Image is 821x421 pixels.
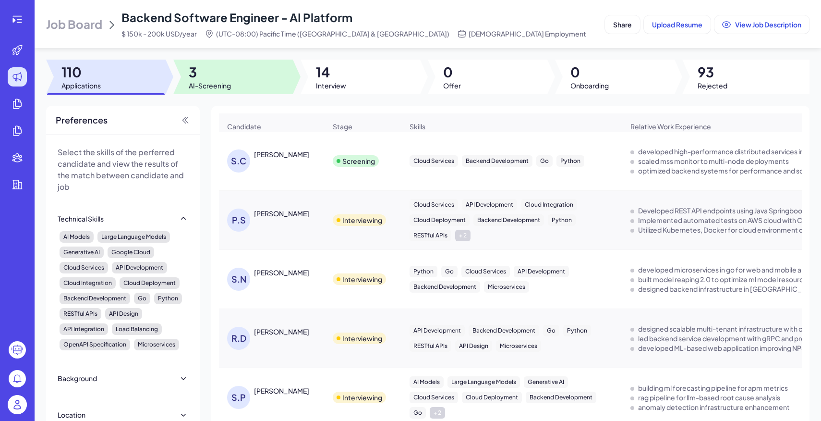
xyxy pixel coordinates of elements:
[58,147,188,193] p: Select the skills of the perferred candidate and view the results of the match between candidate ...
[536,155,553,167] div: Go
[410,281,480,293] div: Backend Development
[342,334,382,343] div: Interviewing
[638,383,788,393] div: building ml forecasting pipeline for apm metrics
[8,395,27,414] img: user_logo.png
[410,122,425,131] span: Skills
[227,149,250,173] div: S.C
[698,63,727,81] span: 93
[447,376,520,388] div: Large Language Models
[60,308,101,320] div: RESTful APIs
[189,81,231,90] span: AI-Screening
[410,392,458,403] div: Cloud Services
[342,274,382,284] div: Interviewing
[524,376,568,388] div: Generative AI
[154,293,182,304] div: Python
[441,266,458,277] div: Go
[97,231,170,243] div: Large Language Models
[254,268,309,277] div: Sri Nikitha Kalidindi
[462,392,522,403] div: Cloud Deployment
[227,386,250,409] div: S.P
[638,393,780,402] div: rag pipeline for llm-based root cause analysis
[473,214,544,226] div: Backend Development
[462,199,517,210] div: API Development
[410,266,437,277] div: Python
[58,410,85,420] div: Location
[514,266,569,277] div: API Development
[496,340,541,352] div: Microservices
[120,277,180,289] div: Cloud Deployment
[316,63,346,81] span: 14
[461,266,510,277] div: Cloud Services
[112,323,162,335] div: Load Balancing
[455,340,492,352] div: API Design
[443,81,461,90] span: Offer
[112,262,167,273] div: API Development
[60,231,94,243] div: AI Models
[189,63,231,81] span: 3
[227,122,261,131] span: Candidate
[638,147,813,156] div: developed high-performance distributed services in go
[638,402,790,412] div: anomaly detection infrastructure enhancement
[254,327,309,336] div: Rahul Dalal
[105,308,142,320] div: API Design
[410,230,451,241] div: RESTful APIs
[60,247,104,258] div: Generative AI
[644,15,711,34] button: Upload Resume
[342,215,382,225] div: Interviewing
[484,281,529,293] div: Microservices
[469,29,586,38] span: [DEMOGRAPHIC_DATA] Employment
[698,81,727,90] span: Rejected
[556,155,584,167] div: Python
[526,392,596,403] div: Backend Development
[58,373,97,383] div: Background
[410,199,458,210] div: Cloud Services
[469,325,539,336] div: Backend Development
[58,214,104,223] div: Technical Skills
[638,206,807,215] div: Developed REST API endpoints using Java Springboot.
[254,209,309,218] div: Priya Shastri
[543,325,559,336] div: Go
[121,29,197,38] span: $ 150k - 200k USD/year
[410,325,465,336] div: API Development
[521,199,577,210] div: Cloud Integration
[121,10,352,25] span: Backend Software Engineer - AI Platform
[316,81,346,90] span: Interview
[46,16,102,32] span: Job Board
[455,230,471,241] div: + 2
[443,63,461,81] span: 0
[60,262,108,273] div: Cloud Services
[570,63,609,81] span: 0
[342,156,375,166] div: Screening
[613,20,632,29] span: Share
[563,325,591,336] div: Python
[548,214,576,226] div: Python
[652,20,702,29] span: Upload Resume
[134,293,150,304] div: Go
[410,214,470,226] div: Cloud Deployment
[254,386,309,396] div: Srikar Prayaga
[61,81,101,90] span: Applications
[410,340,451,352] div: RESTful APIs
[630,122,711,131] span: Relative Work Experience
[56,113,108,127] span: Preferences
[714,15,809,34] button: View Job Description
[60,293,130,304] div: Backend Development
[60,339,130,350] div: OpenAPI Specification
[216,29,449,38] span: (UTC-08:00) Pacific Time ([GEOGRAPHIC_DATA] & [GEOGRAPHIC_DATA])
[430,407,445,419] div: + 2
[108,247,154,258] div: Google Cloud
[254,149,309,159] div: Sungkyun Chung
[342,393,382,402] div: Interviewing
[134,339,179,350] div: Microservices
[410,155,458,167] div: Cloud Services
[570,81,609,90] span: Onboarding
[333,122,352,131] span: Stage
[605,15,640,34] button: Share
[60,277,116,289] div: Cloud Integration
[410,407,426,419] div: Go
[227,209,250,232] div: P.S
[227,327,250,350] div: R.D
[227,268,250,291] div: S.N
[60,323,108,335] div: API Integration
[410,376,444,388] div: AI Models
